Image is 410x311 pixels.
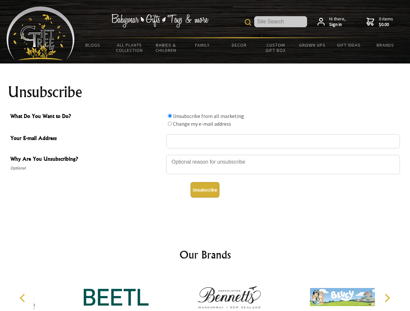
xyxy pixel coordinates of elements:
[294,38,330,52] a: Grown Ups
[111,14,208,28] img: Babywear - Gifts - Toys & more
[10,134,163,144] span: Your E-mail Address
[16,291,31,305] button: Previous
[10,112,163,121] span: What Do You Want to Do?
[367,38,404,52] a: Brands
[329,22,346,28] strong: Sign in
[330,38,367,52] a: Gift Ideas
[10,155,163,164] span: Why Are You Unsubscribing?
[6,6,75,60] img: Babyware - Gifts - Toys and more...
[317,16,346,28] a: Hi there,Sign in
[13,247,397,262] h2: Our Brands
[329,16,346,28] span: Hi there,
[367,16,393,28] a: 0 items$0.00
[168,114,172,118] input: What Do You Want to Do?
[173,113,244,119] label: Unsubscribe from all marketing
[10,164,163,172] span: Optional
[245,19,251,26] img: product search
[221,38,257,52] a: Decor
[75,38,111,52] a: BLOGS
[148,38,184,57] a: Babies & Children
[379,22,393,28] strong: $0.00
[191,182,219,198] button: Unsubscribe
[168,121,172,126] input: What Do You Want to Do?
[257,38,294,57] a: Custom Gift Box
[379,16,393,28] span: 0 items
[380,291,394,305] button: Next
[254,16,307,27] input: Site Search
[8,84,403,100] h1: Unsubscribe
[111,38,148,57] a: All Plants Collection
[166,134,400,148] input: Your E-mail Address
[166,155,400,174] textarea: Why Are You Unsubscribing?
[184,38,221,52] a: Family
[173,121,231,127] label: Change my e-mail address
